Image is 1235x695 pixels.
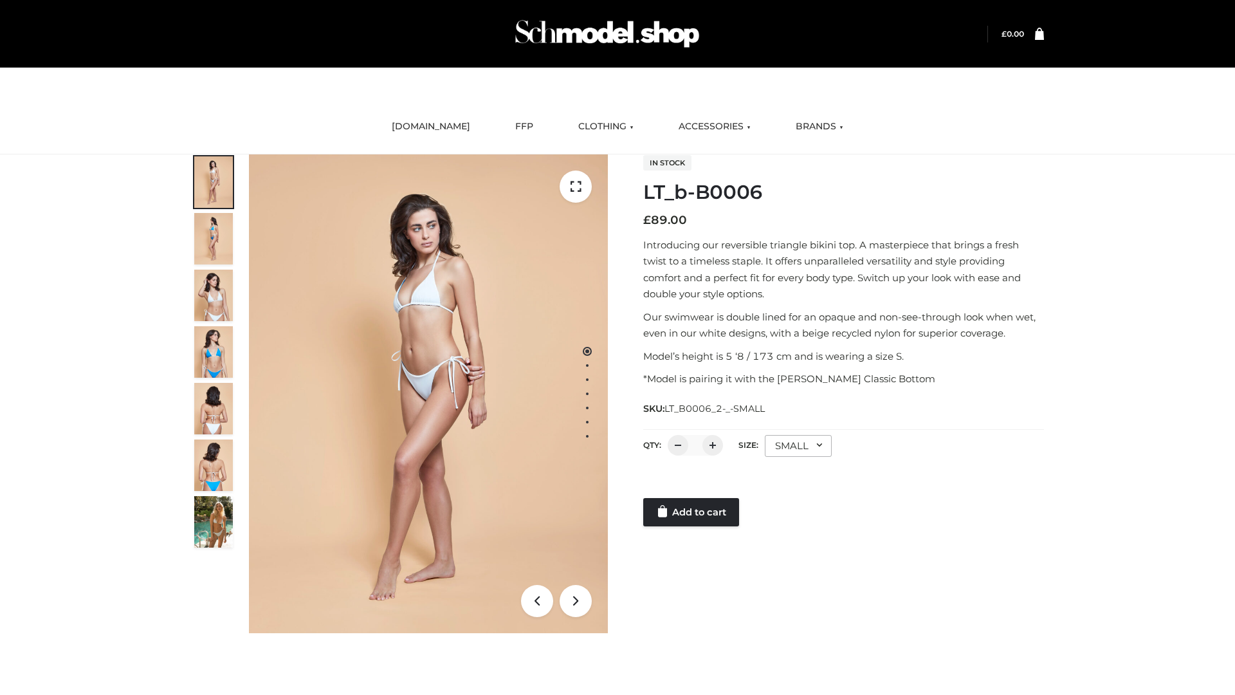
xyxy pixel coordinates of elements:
[194,383,233,434] img: ArielClassicBikiniTop_CloudNine_AzureSky_OW114ECO_7-scaled.jpg
[669,113,760,141] a: ACCESSORIES
[194,213,233,264] img: ArielClassicBikiniTop_CloudNine_AzureSky_OW114ECO_2-scaled.jpg
[506,113,543,141] a: FFP
[664,403,765,414] span: LT_B0006_2-_-SMALL
[643,401,766,416] span: SKU:
[643,213,687,227] bdi: 89.00
[249,154,608,633] img: ArielClassicBikiniTop_CloudNine_AzureSky_OW114ECO_1
[1002,29,1007,39] span: £
[643,181,1044,204] h1: LT_b-B0006
[643,213,651,227] span: £
[643,498,739,526] a: Add to cart
[643,237,1044,302] p: Introducing our reversible triangle bikini top. A masterpiece that brings a fresh twist to a time...
[194,440,233,491] img: ArielClassicBikiniTop_CloudNine_AzureSky_OW114ECO_8-scaled.jpg
[765,435,832,457] div: SMALL
[511,8,704,59] img: Schmodel Admin 964
[643,371,1044,387] p: *Model is pairing it with the [PERSON_NAME] Classic Bottom
[569,113,643,141] a: CLOTHING
[643,155,691,171] span: In stock
[1002,29,1024,39] bdi: 0.00
[194,496,233,548] img: Arieltop_CloudNine_AzureSky2.jpg
[194,270,233,321] img: ArielClassicBikiniTop_CloudNine_AzureSky_OW114ECO_3-scaled.jpg
[194,156,233,208] img: ArielClassicBikiniTop_CloudNine_AzureSky_OW114ECO_1-scaled.jpg
[643,440,661,450] label: QTY:
[194,326,233,378] img: ArielClassicBikiniTop_CloudNine_AzureSky_OW114ECO_4-scaled.jpg
[738,440,758,450] label: Size:
[643,309,1044,342] p: Our swimwear is double lined for an opaque and non-see-through look when wet, even in our white d...
[643,348,1044,365] p: Model’s height is 5 ‘8 / 173 cm and is wearing a size S.
[1002,29,1024,39] a: £0.00
[382,113,480,141] a: [DOMAIN_NAME]
[786,113,853,141] a: BRANDS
